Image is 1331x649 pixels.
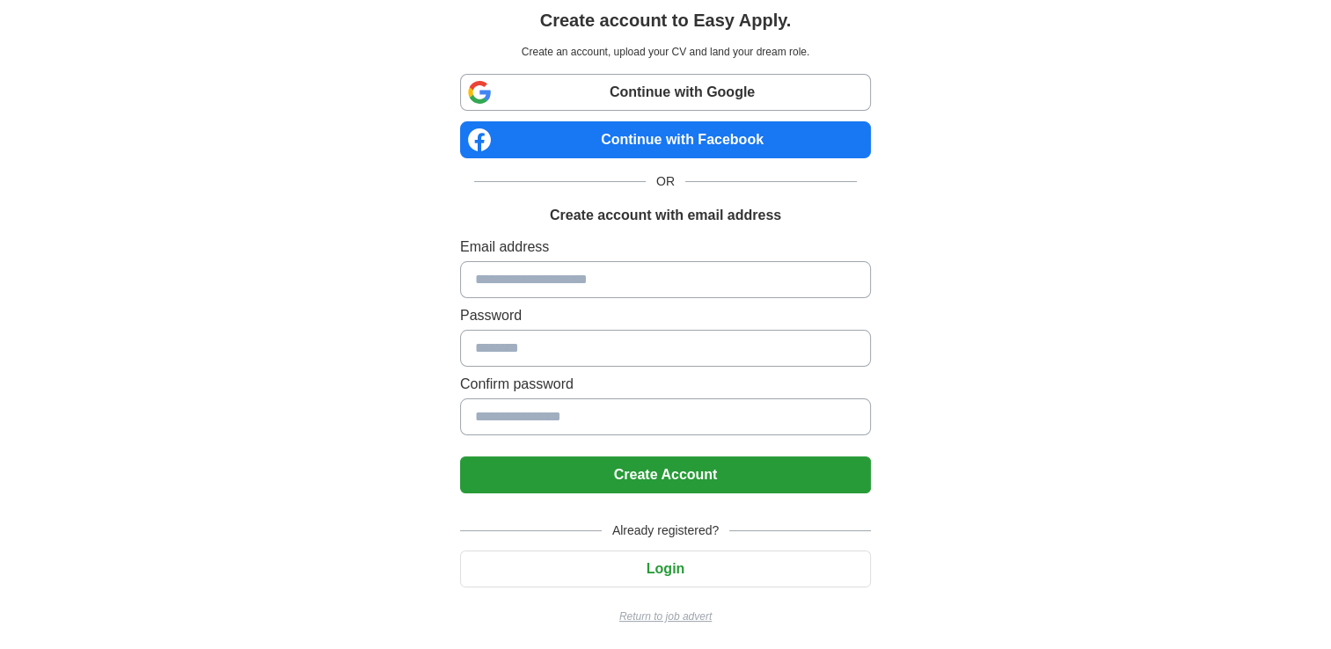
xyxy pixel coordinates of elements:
[460,551,871,587] button: Login
[646,172,685,191] span: OR
[460,74,871,111] a: Continue with Google
[464,44,867,60] p: Create an account, upload your CV and land your dream role.
[460,121,871,158] a: Continue with Facebook
[460,374,871,395] label: Confirm password
[460,561,871,576] a: Login
[602,521,729,540] span: Already registered?
[460,609,871,624] a: Return to job advert
[550,205,781,226] h1: Create account with email address
[460,456,871,493] button: Create Account
[540,7,792,33] h1: Create account to Easy Apply.
[460,237,871,258] label: Email address
[460,305,871,326] label: Password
